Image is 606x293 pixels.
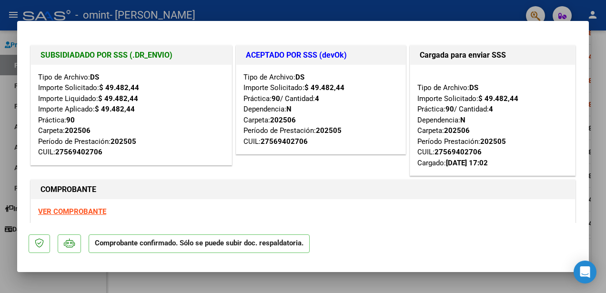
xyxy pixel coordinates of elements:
[40,185,96,194] strong: COMPROBANTE
[444,126,470,135] strong: 202506
[304,83,344,92] strong: $ 49.482,44
[469,83,478,92] strong: DS
[38,222,66,231] span: ESTADO:
[316,126,342,135] strong: 202505
[55,147,102,158] div: 27569402706
[90,73,99,81] strong: DS
[98,94,138,103] strong: $ 49.482,44
[66,222,197,231] span: El comprobante fue liquidado por la SSS.
[40,50,222,61] h1: SUBSIDIADADO POR SSS (.DR_ENVIO)
[417,72,568,169] div: Tipo de Archivo: Importe Solicitado: Práctica: / Cantidad: Dependencia: Carpeta: Período Prestaci...
[38,207,106,216] a: VER COMPROBANTE
[434,147,482,158] div: 27569402706
[246,50,396,61] h1: ACEPTADO POR SSS (devOk)
[261,136,308,147] div: 27569402706
[272,94,280,103] strong: 90
[315,94,319,103] strong: 4
[65,126,91,135] strong: 202506
[38,72,224,158] div: Tipo de Archivo: Importe Solicitado: Importe Liquidado: Importe Aplicado: Práctica: Carpeta: Perí...
[243,72,399,147] div: Tipo de Archivo: Importe Solicitado: Práctica: / Cantidad: Dependencia: Carpeta: Período de Prest...
[270,116,296,124] strong: 202506
[286,105,292,113] strong: N
[478,94,518,103] strong: $ 49.482,44
[445,105,454,113] strong: 90
[480,137,506,146] strong: 202505
[66,116,75,124] strong: 90
[111,137,136,146] strong: 202505
[420,50,566,61] h1: Cargada para enviar SSS
[95,105,135,113] strong: $ 49.482,44
[99,83,139,92] strong: $ 49.482,44
[446,159,488,167] strong: [DATE] 17:02
[460,116,465,124] strong: N
[489,105,493,113] strong: 4
[295,73,304,81] strong: DS
[89,234,310,253] p: Comprobante confirmado. Sólo se puede subir doc. respaldatoria.
[574,261,596,283] div: Open Intercom Messenger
